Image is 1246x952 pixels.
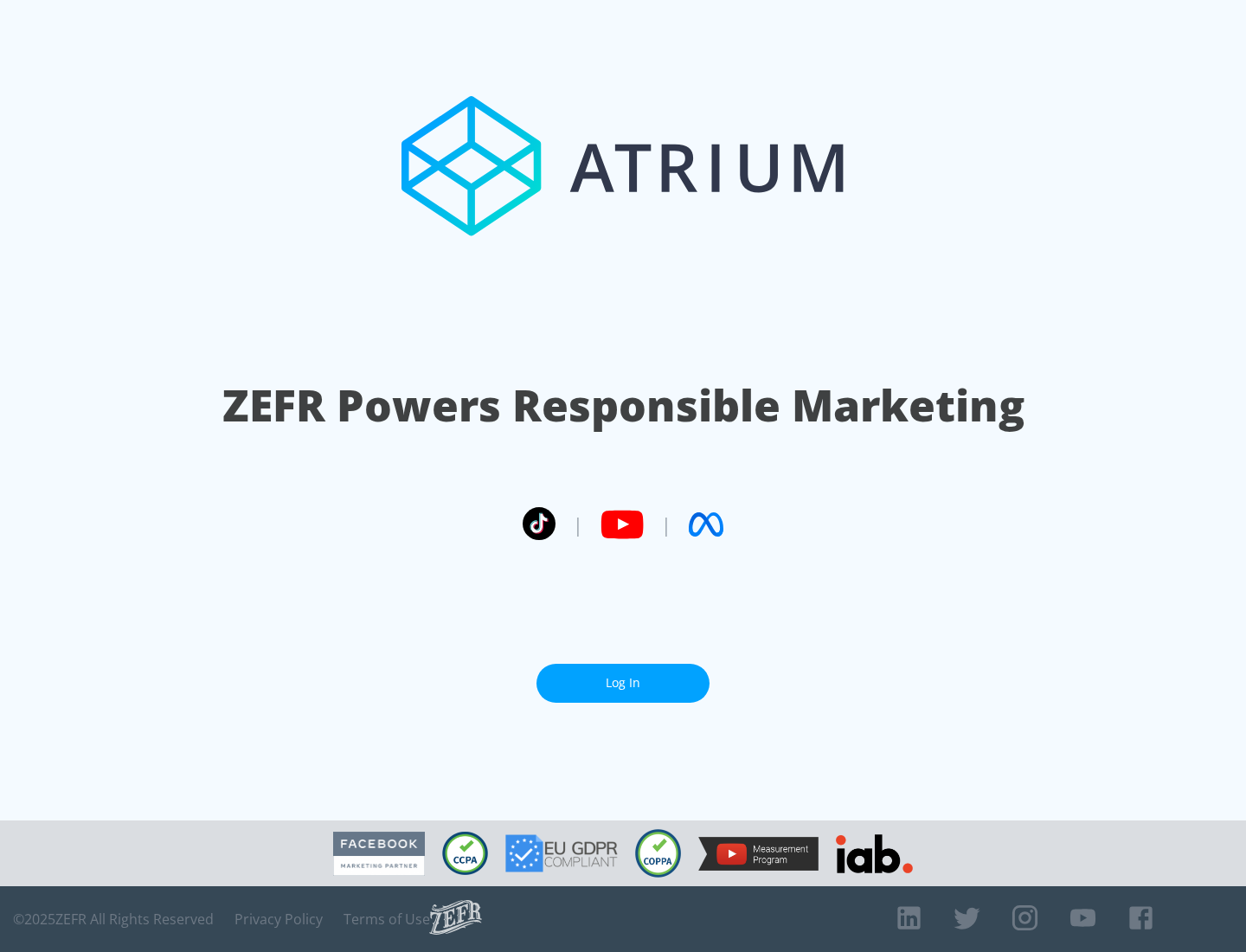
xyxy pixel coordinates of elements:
img: IAB [836,834,913,873]
a: Log In [536,664,710,703]
span: | [573,511,583,537]
img: COPPA Compliant [635,829,681,878]
h1: ZEFR Powers Responsible Marketing [222,376,1024,435]
a: Terms of Use [344,910,430,928]
span: | [661,511,671,537]
img: GDPR Compliant [505,834,618,872]
img: YouTube Measurement Program [698,837,819,871]
img: Facebook Marketing Partner [333,832,425,876]
a: Privacy Policy [234,910,323,928]
span: © 2025 ZEFR All Rights Reserved [13,910,214,928]
img: CCPA Compliant [442,832,488,875]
